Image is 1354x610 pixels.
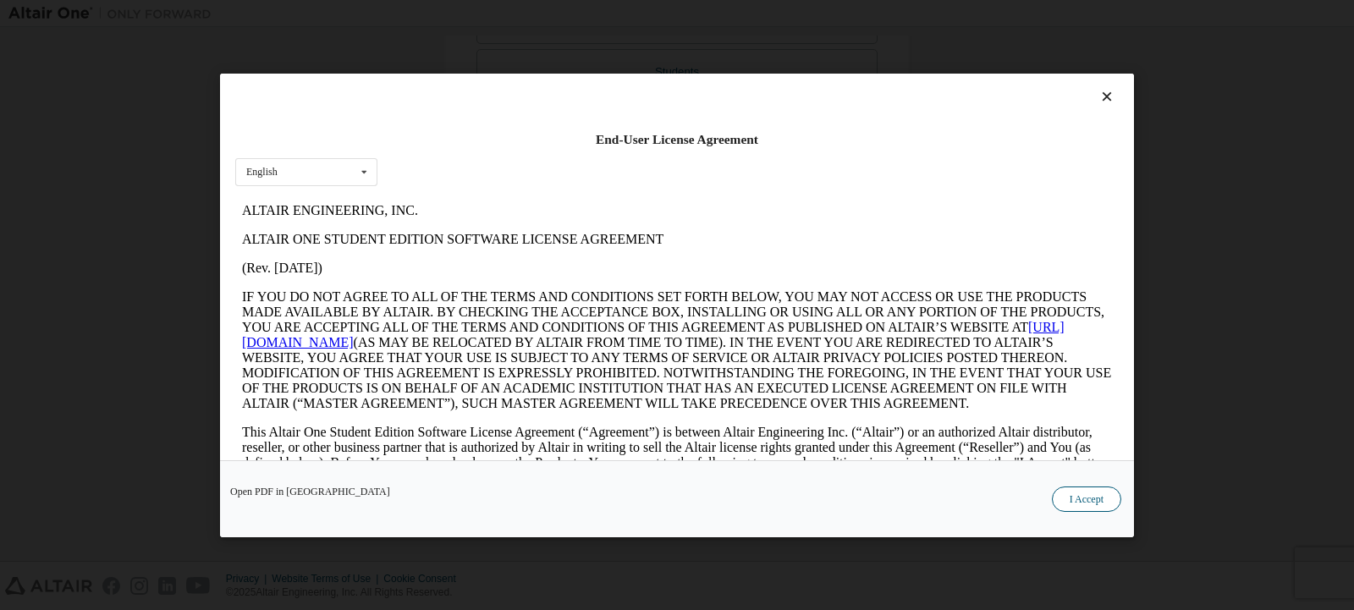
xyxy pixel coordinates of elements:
div: End-User License Agreement [235,131,1119,148]
button: I Accept [1052,486,1121,511]
a: Open PDF in [GEOGRAPHIC_DATA] [230,486,390,496]
div: English [246,167,278,177]
p: ALTAIR ENGINEERING, INC. [7,7,877,22]
a: [URL][DOMAIN_NAME] [7,124,829,153]
p: ALTAIR ONE STUDENT EDITION SOFTWARE LICENSE AGREEMENT [7,36,877,51]
p: IF YOU DO NOT AGREE TO ALL OF THE TERMS AND CONDITIONS SET FORTH BELOW, YOU MAY NOT ACCESS OR USE... [7,93,877,215]
p: This Altair One Student Edition Software License Agreement (“Agreement”) is between Altair Engine... [7,228,877,289]
p: (Rev. [DATE]) [7,64,877,80]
